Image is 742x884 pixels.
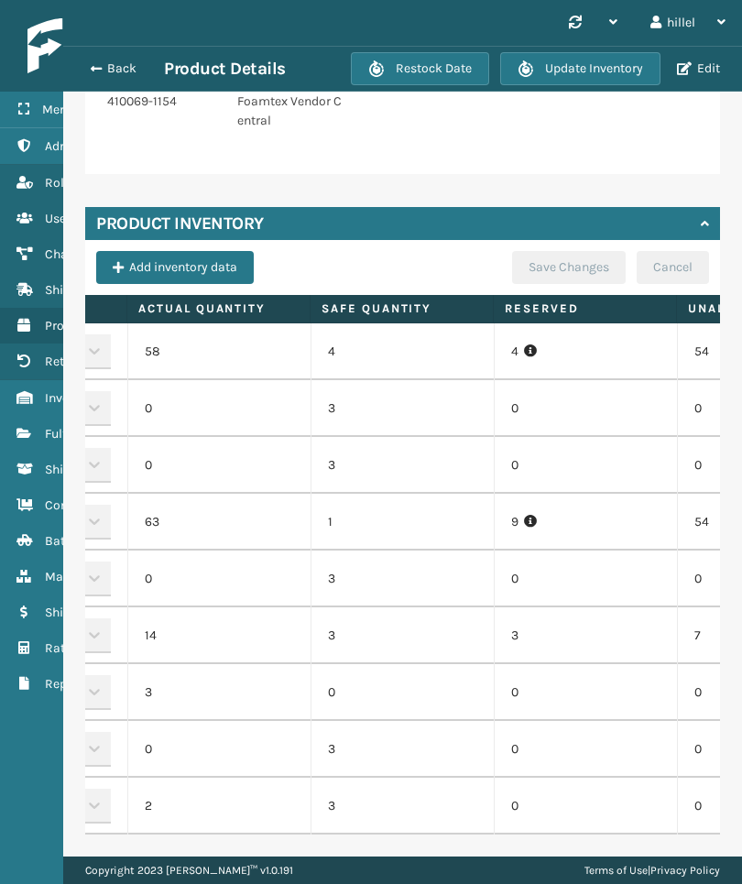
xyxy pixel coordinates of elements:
td: 2 [127,778,311,835]
h4: Product Inventory [96,213,264,235]
span: Shipment Cost [45,605,130,620]
p: 0 [511,797,660,815]
p: 0 [511,570,660,588]
p: 0 [511,399,660,418]
span: Channels [45,246,99,262]
td: 0 [127,437,311,494]
td: 0 [127,721,311,778]
button: Save Changes [512,251,626,284]
a: Privacy Policy [650,864,720,877]
td: 0 [127,380,311,437]
span: Users [45,211,77,226]
td: 58 [127,323,311,380]
span: Roles [45,175,77,191]
span: Marketplace Orders [45,569,158,584]
span: Fulfillment Orders [45,426,148,442]
p: 0 [511,683,660,702]
span: Reports [45,676,90,692]
td: 3 [127,664,311,721]
td: 4 [311,323,494,380]
div: | [584,857,720,884]
p: 0 [511,456,660,475]
td: 3 [311,380,494,437]
p: 3 [511,627,660,645]
span: Administration [45,138,132,154]
td: 3 [311,778,494,835]
button: Back [80,60,164,77]
span: Menu [42,102,74,117]
button: Restock Date [351,52,489,85]
span: Products [45,318,96,333]
label: Actual Quantity [138,300,299,317]
p: Foamtex Vendor Central [237,92,345,130]
td: 0 [127,551,311,607]
button: Add inventory data [96,251,254,284]
a: Terms of Use [584,864,648,877]
td: 3 [311,551,494,607]
button: Edit [671,60,726,77]
button: Cancel [637,251,709,284]
td: 3 [311,607,494,664]
td: 63 [127,494,311,551]
td: 3 [311,437,494,494]
span: Batches [45,533,92,549]
td: 1 [311,494,494,551]
span: Rate Calculator [45,640,135,656]
p: 0 [511,740,660,758]
button: Update Inventory [500,52,660,85]
span: Return Addresses [45,354,145,369]
p: 410069-1154 [107,92,215,111]
label: Reserved [505,300,665,317]
p: 9 [511,513,660,531]
span: Containers [45,497,108,513]
td: 14 [127,607,311,664]
img: logo [27,18,202,73]
h3: Product Details [164,58,286,80]
label: Safe Quantity [322,300,482,317]
span: Shipping Carriers [45,282,145,298]
td: 3 [311,721,494,778]
span: Inventory [45,390,99,406]
span: Shipment Status [45,462,141,477]
p: 4 [511,343,660,361]
td: 0 [311,664,494,721]
p: Copyright 2023 [PERSON_NAME]™ v 1.0.191 [85,857,293,884]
